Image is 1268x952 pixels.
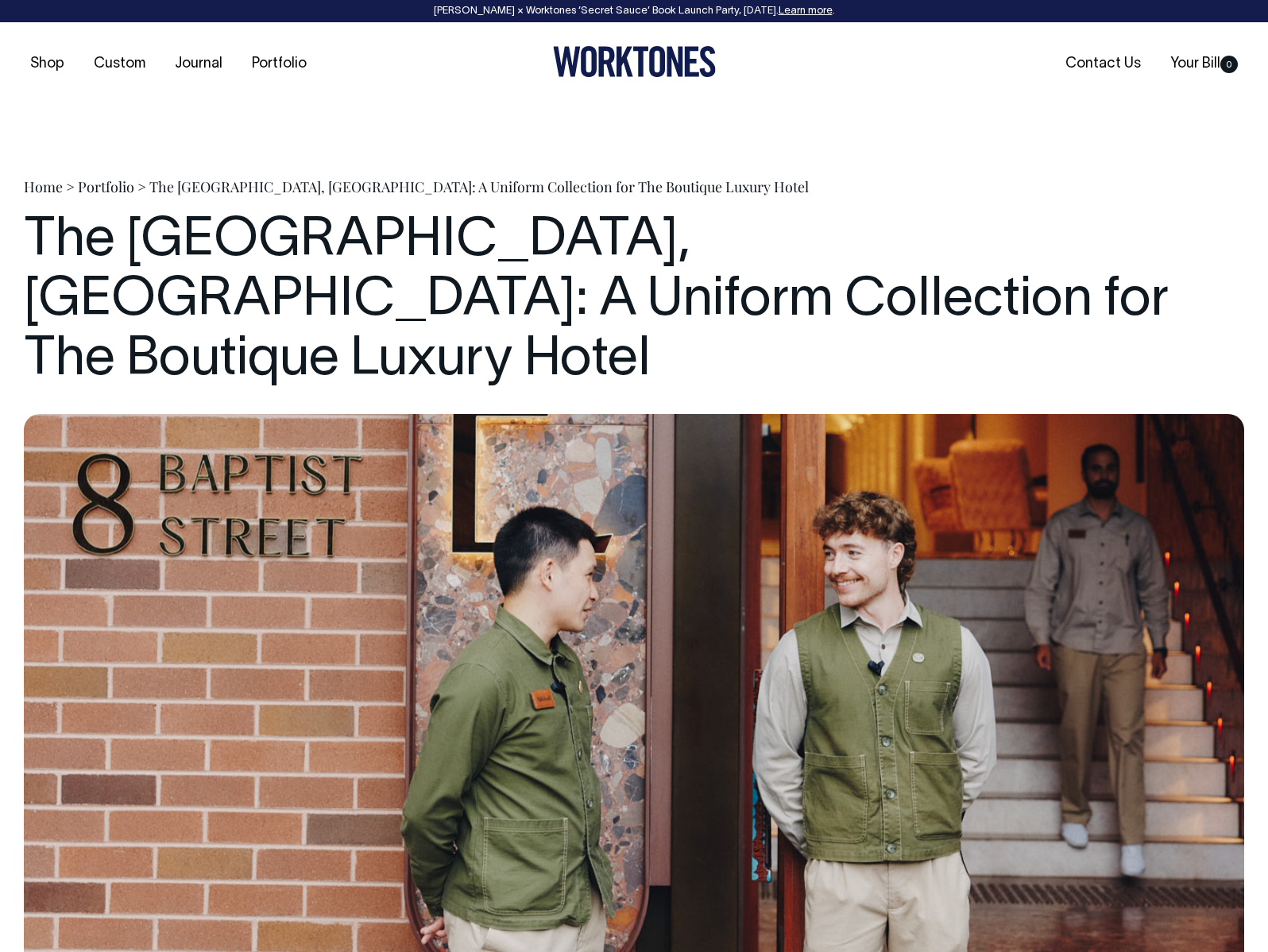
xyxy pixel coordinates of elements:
a: Your Bill0 [1164,51,1244,77]
span: > [137,177,146,196]
a: Journal [168,51,229,77]
a: Portfolio [78,177,134,196]
a: Shop [24,51,71,77]
span: The [GEOGRAPHIC_DATA], [GEOGRAPHIC_DATA]: A Uniform Collection for The Boutique Luxury Hotel [149,177,809,196]
a: Custom [87,51,152,77]
h1: The [GEOGRAPHIC_DATA], [GEOGRAPHIC_DATA]: A Uniform Collection for The Boutique Luxury Hotel [24,212,1244,390]
a: Portfolio [245,51,313,77]
a: Contact Us [1059,51,1147,77]
a: Home [24,177,63,196]
div: [PERSON_NAME] × Worktones ‘Secret Sauce’ Book Launch Party, [DATE]. . [16,6,1252,17]
span: > [66,177,75,196]
span: 0 [1220,56,1238,73]
a: Learn more [779,6,833,16]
